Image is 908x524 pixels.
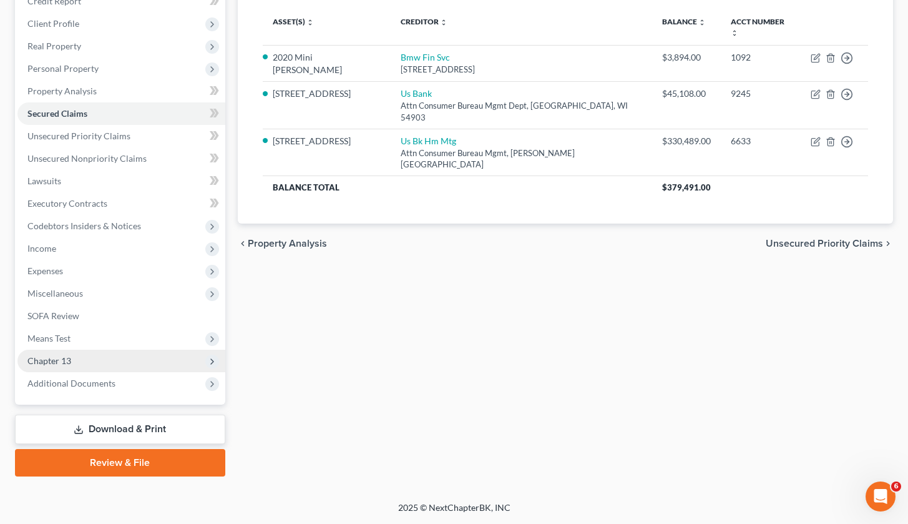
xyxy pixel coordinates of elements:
a: Balance unfold_more [662,17,706,26]
span: Unsecured Priority Claims [27,131,130,141]
a: Property Analysis [17,80,225,102]
i: unfold_more [440,19,447,26]
div: Attn Consumer Bureau Mgmt, [PERSON_NAME][GEOGRAPHIC_DATA] [401,147,642,171]
div: Attn Consumer Bureau Mgmt Dept, [GEOGRAPHIC_DATA], WI 54903 [401,100,642,123]
span: Chapter 13 [27,355,71,366]
span: Property Analysis [248,239,327,249]
a: Acct Number unfold_more [731,17,784,37]
a: Us Bank [401,88,432,99]
span: Income [27,243,56,254]
a: Executory Contracts [17,192,225,215]
span: SOFA Review [27,310,79,321]
a: Bmw Fin Svc [401,52,450,62]
span: Codebtors Insiders & Notices [27,220,141,231]
span: Client Profile [27,18,79,29]
a: Unsecured Nonpriority Claims [17,147,225,170]
span: Property Analysis [27,86,97,96]
button: Unsecured Priority Claims chevron_right [766,239,893,249]
span: Unsecured Priority Claims [766,239,883,249]
a: SOFA Review [17,305,225,327]
span: Lawsuits [27,175,61,186]
i: unfold_more [731,29,738,37]
th: Balance Total [263,176,653,199]
div: $45,108.00 [662,87,711,100]
span: Means Test [27,333,71,344]
div: 6633 [731,135,791,147]
a: Lawsuits [17,170,225,192]
span: Additional Documents [27,378,115,388]
i: unfold_more [306,19,314,26]
div: 1092 [731,51,791,64]
span: Unsecured Nonpriority Claims [27,153,147,164]
div: $3,894.00 [662,51,711,64]
span: $379,491.00 [662,182,711,192]
a: Us Bk Hm Mtg [401,136,456,146]
a: Download & Print [15,415,225,444]
a: Review & File [15,449,225,477]
iframe: Intercom live chat [866,482,896,512]
div: 2025 © NextChapterBK, INC [99,502,810,524]
div: $330,489.00 [662,135,711,147]
span: Secured Claims [27,108,87,119]
a: Unsecured Priority Claims [17,125,225,147]
i: chevron_right [883,239,893,249]
button: chevron_left Property Analysis [238,239,327,249]
span: Personal Property [27,63,99,74]
a: Secured Claims [17,102,225,125]
i: chevron_left [238,239,248,249]
span: Expenses [27,265,63,276]
a: Creditor unfold_more [401,17,447,26]
li: 2020 Mini [PERSON_NAME] [273,51,381,76]
li: [STREET_ADDRESS] [273,135,381,147]
span: Miscellaneous [27,288,83,299]
a: Asset(s) unfold_more [273,17,314,26]
div: [STREET_ADDRESS] [401,64,642,76]
span: Real Property [27,41,81,51]
div: 9245 [731,87,791,100]
i: unfold_more [698,19,706,26]
li: [STREET_ADDRESS] [273,87,381,100]
span: Executory Contracts [27,198,107,209]
span: 6 [891,482,901,492]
